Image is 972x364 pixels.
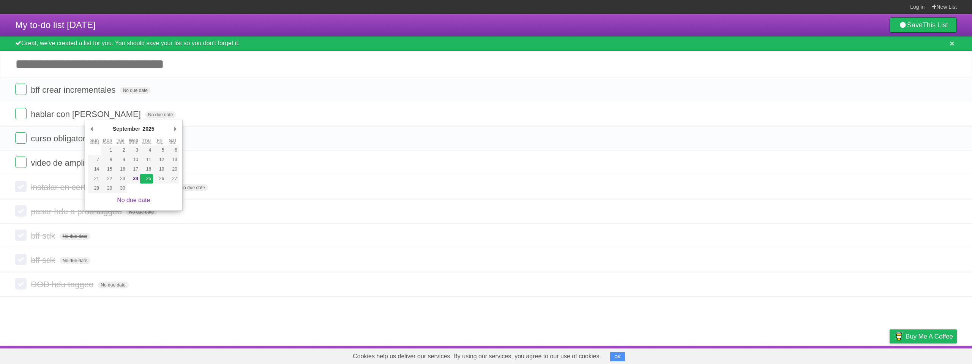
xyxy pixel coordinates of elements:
div: September [112,123,141,135]
span: pasar hdu a prod taggeo [31,207,124,216]
button: 1 [101,146,114,155]
abbr: Tuesday [117,138,124,144]
button: 4 [140,146,153,155]
button: 30 [114,184,127,193]
span: DOD hdu taggeo [31,280,95,289]
button: 12 [153,155,166,165]
button: 27 [166,174,179,184]
label: Done [15,157,27,168]
label: Done [15,254,27,265]
span: No due date [120,87,151,94]
span: Buy me a coffee [906,330,953,343]
span: No due date [126,209,157,215]
a: Terms [854,348,871,362]
abbr: Saturday [169,138,176,144]
span: bff crear incrementales [31,85,117,95]
span: No due date [60,233,90,240]
span: No due date [177,184,208,191]
span: No due date [98,282,128,288]
label: Done [15,205,27,217]
button: 16 [114,165,127,174]
span: Cookies help us deliver our services. By using our services, you agree to our use of cookies. [345,349,609,364]
a: Privacy [880,348,899,362]
span: bff sdk [31,255,57,265]
button: 13 [166,155,179,165]
label: Done [15,132,27,144]
abbr: Sunday [90,138,99,144]
a: Suggest a feature [909,348,957,362]
button: 7 [88,155,101,165]
a: SaveThis List [890,17,957,33]
button: 19 [153,165,166,174]
b: This List [923,21,948,29]
button: 20 [166,165,179,174]
button: 3 [127,146,140,155]
button: 17 [127,165,140,174]
button: 28 [88,184,101,193]
button: 21 [88,174,101,184]
button: OK [610,352,625,361]
button: 9 [114,155,127,165]
button: 22 [101,174,114,184]
button: 18 [140,165,153,174]
abbr: Monday [103,138,112,144]
a: Developers [814,348,844,362]
a: No due date [117,197,150,203]
span: bff sdk [31,231,57,241]
abbr: Thursday [142,138,151,144]
abbr: Wednesday [129,138,138,144]
button: Previous Month [88,123,96,135]
button: 23 [114,174,127,184]
button: 11 [140,155,153,165]
div: 2025 [141,123,155,135]
button: 5 [153,146,166,155]
button: 8 [101,155,114,165]
label: Done [15,108,27,119]
span: curso obligatorio bci [31,134,107,143]
button: 2 [114,146,127,155]
span: My to-do list [DATE] [15,20,96,30]
span: instalar en certi el fix de incrementales [31,182,175,192]
abbr: Friday [157,138,163,144]
button: 24 [127,174,140,184]
button: 26 [153,174,166,184]
button: 10 [127,155,140,165]
button: 14 [88,165,101,174]
span: No due date [60,257,90,264]
button: 29 [101,184,114,193]
label: Done [15,278,27,290]
label: Done [15,181,27,192]
img: Buy me a coffee [893,330,904,343]
button: 15 [101,165,114,174]
label: Done [15,84,27,95]
a: Buy me a coffee [890,329,957,343]
a: About [789,348,805,362]
span: No due date [145,111,176,118]
button: 25 [140,174,153,184]
span: hablar con [PERSON_NAME] [31,109,143,119]
span: video de amplitud [31,158,98,168]
button: 6 [166,146,179,155]
button: Next Month [172,123,179,135]
label: Done [15,229,27,241]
